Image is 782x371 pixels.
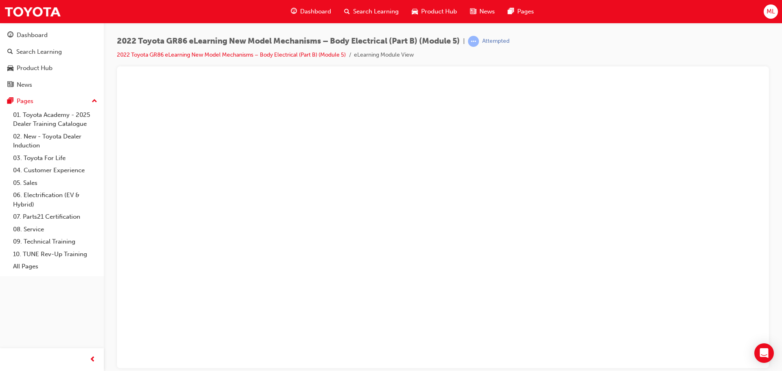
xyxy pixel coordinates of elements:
span: Search Learning [353,7,399,16]
span: | [463,37,465,46]
button: Pages [3,94,101,109]
span: car-icon [7,65,13,72]
div: Search Learning [16,47,62,57]
span: News [479,7,495,16]
span: Product Hub [421,7,457,16]
a: 06. Electrification (EV & Hybrid) [10,189,101,211]
a: news-iconNews [463,3,501,20]
a: 04. Customer Experience [10,164,101,177]
li: eLearning Module View [354,50,414,60]
a: 09. Technical Training [10,235,101,248]
span: pages-icon [7,98,13,105]
a: pages-iconPages [501,3,540,20]
span: search-icon [7,48,13,56]
span: 2022 Toyota GR86 eLearning New Model Mechanisms – Body Electrical (Part B) (Module 5) [117,37,460,46]
span: search-icon [344,7,350,17]
span: learningRecordVerb_ATTEMPT-icon [468,36,479,47]
a: News [3,77,101,92]
div: Dashboard [17,31,48,40]
div: Product Hub [17,64,53,73]
a: 03. Toyota For Life [10,152,101,165]
button: ML [764,4,778,19]
span: ML [767,7,775,16]
span: prev-icon [90,355,96,365]
div: Pages [17,97,33,106]
span: news-icon [470,7,476,17]
button: DashboardSearch LearningProduct HubNews [3,26,101,94]
div: News [17,80,32,90]
span: car-icon [412,7,418,17]
a: All Pages [10,260,101,273]
a: 05. Sales [10,177,101,189]
a: 07. Parts21 Certification [10,211,101,223]
a: 08. Service [10,223,101,236]
a: 2022 Toyota GR86 eLearning New Model Mechanisms – Body Electrical (Part B) (Module 5) [117,51,346,58]
a: guage-iconDashboard [284,3,338,20]
span: news-icon [7,81,13,89]
img: Trak [4,2,61,21]
div: Open Intercom Messenger [754,343,774,363]
span: pages-icon [508,7,514,17]
span: up-icon [92,96,97,107]
a: car-iconProduct Hub [405,3,463,20]
div: Attempted [482,37,510,45]
a: search-iconSearch Learning [338,3,405,20]
span: Pages [517,7,534,16]
a: 01. Toyota Academy - 2025 Dealer Training Catalogue [10,109,101,130]
a: Product Hub [3,61,101,76]
a: Dashboard [3,28,101,43]
a: 10. TUNE Rev-Up Training [10,248,101,261]
span: guage-icon [291,7,297,17]
span: guage-icon [7,32,13,39]
a: Search Learning [3,44,101,59]
a: 02. New - Toyota Dealer Induction [10,130,101,152]
span: Dashboard [300,7,331,16]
